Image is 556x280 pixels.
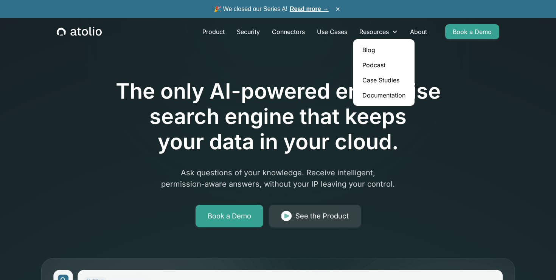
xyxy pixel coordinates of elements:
[404,24,433,39] a: About
[359,27,389,36] div: Resources
[290,6,329,12] a: Read more →
[133,167,423,190] p: Ask questions of your knowledge. Receive intelligent, permission-aware answers, without your IP l...
[445,24,499,39] a: Book a Demo
[356,88,412,103] a: Documentation
[231,24,266,39] a: Security
[266,24,311,39] a: Connectors
[269,205,361,227] a: See the Product
[84,79,472,155] h1: The only AI-powered enterprise search engine that keeps your data in your cloud.
[295,211,349,221] div: See the Product
[57,27,102,37] a: home
[356,73,412,88] a: Case Studies
[353,39,415,106] nav: Resources
[356,57,412,73] a: Podcast
[214,5,329,14] span: 🎉 We closed our Series A!
[333,5,342,13] button: ×
[196,24,231,39] a: Product
[356,42,412,57] a: Blog
[196,205,263,227] a: Book a Demo
[311,24,353,39] a: Use Cases
[353,24,404,39] div: Resources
